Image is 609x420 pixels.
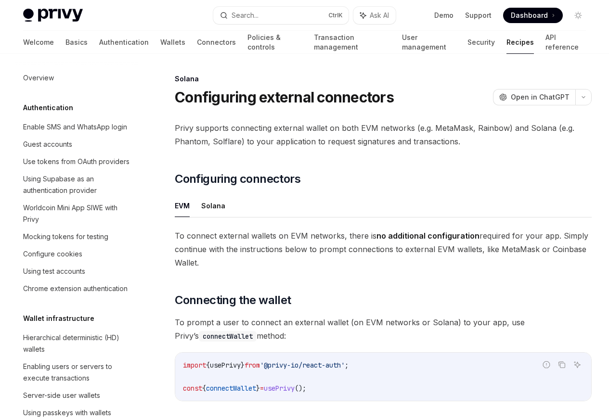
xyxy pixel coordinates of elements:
a: Policies & controls [247,31,302,54]
span: ; [345,361,349,369]
span: '@privy-io/react-auth' [260,361,345,369]
a: Server-side user wallets [15,387,139,404]
span: Privy supports connecting external wallet on both EVM networks (e.g. MetaMask, Rainbow) and Solan... [175,121,592,148]
div: Overview [23,72,54,84]
a: Enabling users or servers to execute transactions [15,358,139,387]
span: Configuring connectors [175,171,300,187]
button: Copy the contents from the code block [556,358,568,371]
a: Enable SMS and WhatsApp login [15,118,139,136]
a: Using test accounts [15,263,139,280]
span: Connecting the wallet [175,293,291,308]
a: Basics [65,31,88,54]
a: Use tokens from OAuth providers [15,153,139,170]
span: } [241,361,245,369]
img: light logo [23,9,83,22]
span: usePrivy [264,384,295,393]
div: Enabling users or servers to execute transactions [23,361,133,384]
span: Ask AI [370,11,389,20]
div: Server-side user wallets [23,390,100,401]
button: EVM [175,194,190,217]
span: usePrivy [210,361,241,369]
button: Search...CtrlK [213,7,349,24]
button: Ask AI [571,358,583,371]
strong: no additional configuration [376,231,479,241]
a: Recipes [506,31,534,54]
span: = [260,384,264,393]
span: connectWallet [206,384,256,393]
div: Using Supabase as an authentication provider [23,173,133,196]
span: To prompt a user to connect an external wallet (on EVM networks or Solana) to your app, use Privy... [175,316,592,343]
div: Using test accounts [23,266,85,277]
a: Configure cookies [15,245,139,263]
button: Toggle dark mode [570,8,586,23]
span: Ctrl K [328,12,343,19]
a: Welcome [23,31,54,54]
span: from [245,361,260,369]
span: { [206,361,210,369]
a: Chrome extension authentication [15,280,139,297]
h1: Configuring external connectors [175,89,394,106]
span: import [183,361,206,369]
div: Solana [175,74,592,84]
a: Support [465,11,492,20]
a: Security [467,31,495,54]
span: To connect external wallets on EVM networks, there is required for your app. Simply continue with... [175,229,592,269]
button: Solana [201,194,225,217]
a: User management [402,31,456,54]
span: (); [295,384,306,393]
div: Search... [232,10,259,21]
button: Report incorrect code [540,358,553,371]
a: Wallets [160,31,185,54]
div: Enable SMS and WhatsApp login [23,121,127,133]
code: connectWallet [199,331,257,342]
h5: Authentication [23,102,73,114]
div: Configure cookies [23,248,82,260]
div: Mocking tokens for testing [23,231,108,242]
a: Demo [434,11,454,20]
div: Chrome extension authentication [23,283,128,294]
button: Open in ChatGPT [493,89,575,105]
span: } [256,384,260,393]
a: Dashboard [503,8,563,23]
a: API reference [545,31,586,54]
span: { [202,384,206,393]
div: Hierarchical deterministic (HD) wallets [23,332,133,355]
span: const [183,384,202,393]
div: Worldcoin Mini App SIWE with Privy [23,202,133,225]
a: Connectors [197,31,236,54]
a: Overview [15,69,139,87]
a: Transaction management [314,31,390,54]
a: Hierarchical deterministic (HD) wallets [15,329,139,358]
div: Use tokens from OAuth providers [23,156,130,167]
span: Dashboard [511,11,548,20]
a: Mocking tokens for testing [15,228,139,245]
a: Authentication [99,31,149,54]
button: Ask AI [353,7,396,24]
span: Open in ChatGPT [511,92,570,102]
div: Guest accounts [23,139,72,150]
div: Using passkeys with wallets [23,407,111,419]
a: Using Supabase as an authentication provider [15,170,139,199]
a: Guest accounts [15,136,139,153]
a: Worldcoin Mini App SIWE with Privy [15,199,139,228]
h5: Wallet infrastructure [23,313,94,324]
